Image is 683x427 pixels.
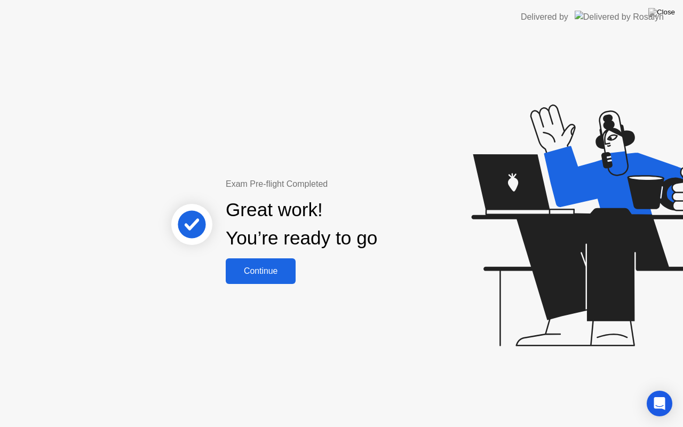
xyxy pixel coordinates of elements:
div: Continue [229,266,292,276]
img: Delivered by Rosalyn [575,11,664,23]
div: Delivered by [521,11,568,23]
div: Great work! You’re ready to go [226,196,377,252]
img: Close [648,8,675,17]
div: Exam Pre-flight Completed [226,178,446,191]
button: Continue [226,258,296,284]
div: Open Intercom Messenger [647,391,672,416]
